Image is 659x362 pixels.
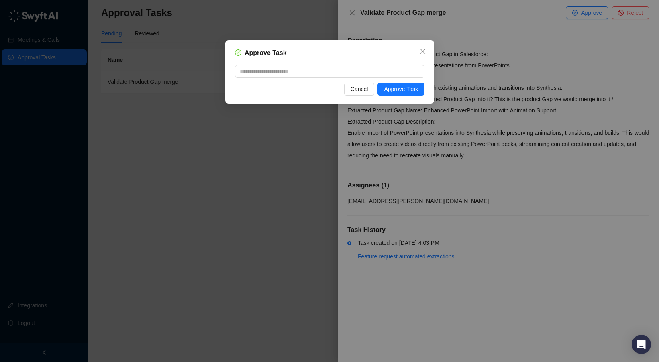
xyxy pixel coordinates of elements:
[632,335,651,354] div: Open Intercom Messenger
[384,85,418,94] span: Approve Task
[377,83,424,96] button: Approve Task
[344,83,374,96] button: Cancel
[420,48,426,55] span: close
[350,85,368,94] span: Cancel
[245,48,287,58] h5: Approve Task
[416,45,429,58] button: Close
[235,49,241,56] span: check-circle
